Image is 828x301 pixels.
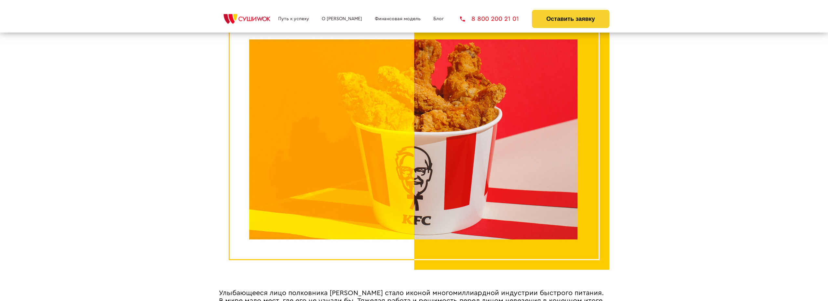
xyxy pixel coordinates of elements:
a: Путь к успеху [278,16,309,21]
a: О [PERSON_NAME] [322,16,362,21]
button: Оставить заявку [532,10,609,28]
a: 8 800 200 21 01 [460,16,519,22]
a: Финансовая модель [375,16,421,21]
a: Блог [433,16,444,21]
span: 8 800 200 21 01 [471,16,519,22]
